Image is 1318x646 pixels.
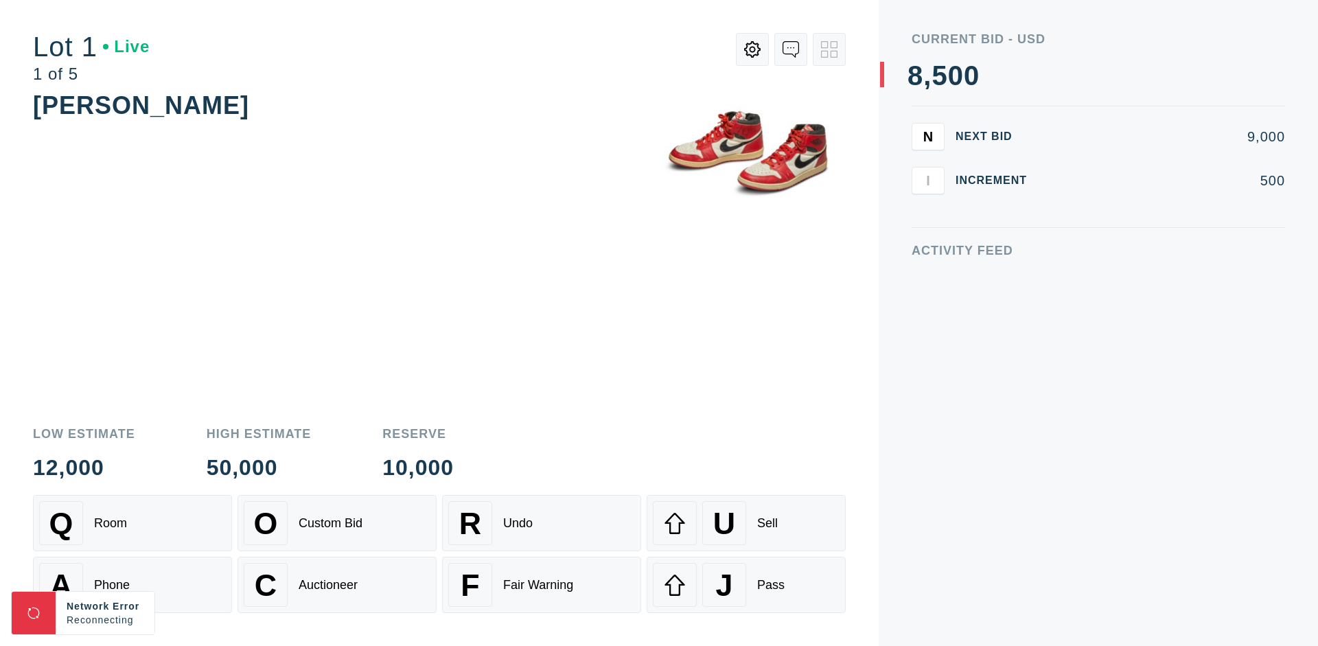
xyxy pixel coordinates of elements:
[926,172,930,188] span: I
[461,568,479,603] span: F
[442,557,641,613] button: FFair Warning
[33,91,249,119] div: [PERSON_NAME]
[299,578,358,592] div: Auctioneer
[923,128,933,144] span: N
[713,506,735,541] span: U
[503,516,533,531] div: Undo
[1049,174,1285,187] div: 500
[33,33,150,60] div: Lot 1
[382,457,454,478] div: 10,000
[923,62,932,336] div: ,
[442,495,641,551] button: RUndo
[912,123,945,150] button: N
[907,62,923,89] div: 8
[948,62,964,89] div: 0
[956,175,1038,186] div: Increment
[299,516,362,531] div: Custom Bid
[647,557,846,613] button: JPass
[67,599,143,613] div: Network Error
[33,457,135,478] div: 12,000
[134,614,137,625] span: .
[255,568,277,603] span: C
[503,578,573,592] div: Fair Warning
[207,457,312,478] div: 50,000
[912,167,945,194] button: I
[964,62,980,89] div: 0
[33,66,150,82] div: 1 of 5
[757,516,778,531] div: Sell
[49,506,73,541] span: Q
[459,506,481,541] span: R
[33,428,135,440] div: Low Estimate
[94,516,127,531] div: Room
[956,131,1038,142] div: Next Bid
[238,557,437,613] button: CAuctioneer
[238,495,437,551] button: OCustom Bid
[33,557,232,613] button: APhone
[137,614,140,625] span: .
[757,578,785,592] div: Pass
[94,578,130,592] div: Phone
[647,495,846,551] button: USell
[912,244,1285,257] div: Activity Feed
[140,614,143,625] span: .
[932,62,947,89] div: 5
[50,568,72,603] span: A
[103,38,150,55] div: Live
[1049,130,1285,143] div: 9,000
[207,428,312,440] div: High Estimate
[254,506,278,541] span: O
[382,428,454,440] div: Reserve
[715,568,732,603] span: J
[912,33,1285,45] div: Current Bid - USD
[33,495,232,551] button: QRoom
[67,613,143,627] div: Reconnecting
